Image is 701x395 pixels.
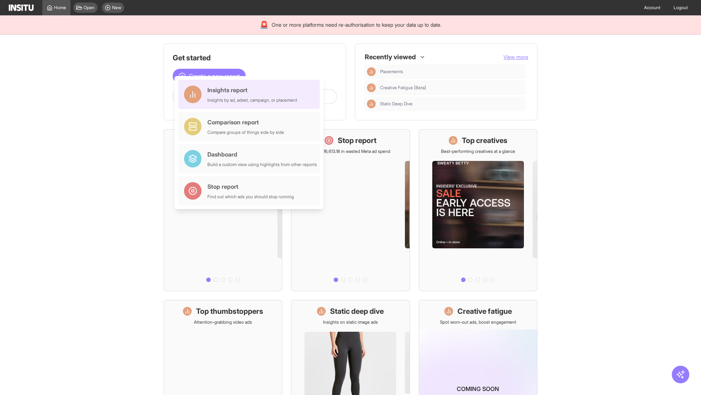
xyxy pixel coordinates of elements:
[367,67,376,76] div: Insights
[380,69,522,75] span: Placements
[310,148,390,154] p: Save £16,613.18 in wasted Meta ad spend
[260,20,269,30] div: 🚨
[194,319,252,325] p: Attention-grabbing video ads
[367,83,376,92] div: Insights
[9,4,34,11] img: Logo
[196,306,263,316] h1: Top thumbstoppers
[338,135,376,146] h1: Stop report
[323,319,378,325] p: Insights on static image ads
[207,97,297,103] div: Insights by ad, adset, campaign, or placement
[441,148,515,154] p: Best-performing creatives at a glance
[272,21,441,29] span: One or more platforms need re-authorisation to keep your data up to date.
[54,5,66,11] span: Home
[380,101,522,107] span: Static Deep Dive
[380,101,413,107] span: Static Deep Dive
[173,53,337,63] h1: Get started
[367,99,376,108] div: Insights
[503,53,528,61] button: View more
[419,129,537,291] a: Top creativesBest-performing creatives at a glance
[291,129,410,291] a: Stop reportSave £16,613.18 in wasted Meta ad spend
[207,129,284,135] div: Compare groups of things side by side
[462,135,507,146] h1: Top creatives
[380,69,403,75] span: Placements
[207,162,317,168] div: Build a custom view using highlights from other reports
[207,118,284,127] div: Comparison report
[112,5,121,11] span: New
[380,85,522,91] span: Creative Fatigue [Beta]
[503,54,528,60] span: View more
[330,306,384,316] h1: Static deep dive
[207,86,297,94] div: Insights report
[84,5,95,11] span: Open
[189,72,240,80] span: Create a new report
[207,182,294,191] div: Stop report
[207,150,317,159] div: Dashboard
[207,194,294,200] div: Find out which ads you should stop running
[173,69,246,83] button: Create a new report
[164,129,282,291] a: What's live nowSee all active ads instantly
[380,85,426,91] span: Creative Fatigue [Beta]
